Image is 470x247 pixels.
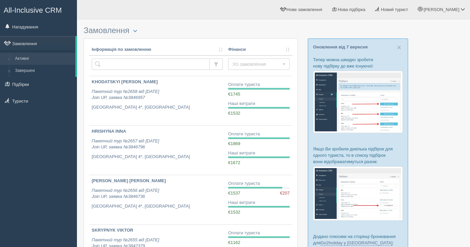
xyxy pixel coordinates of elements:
p: Додано плюсики на сторінці бронювання для : [313,233,403,246]
span: Нова підбірка [338,7,366,12]
button: Усі замовлення [228,58,290,70]
h3: Замовлення [84,26,298,35]
i: Пакетний тур №2656 від [DATE] Join UP, заявка №3846736 [92,188,159,199]
p: [GEOGRAPHIC_DATA] 4*, [GEOGRAPHIC_DATA] [92,203,223,210]
b: KHODATSKYI [PERSON_NAME] [92,79,158,84]
span: All-Inclusive CRM [4,6,62,14]
div: Наші витрати [228,200,290,206]
div: Наші витрати [228,150,290,156]
b: [PERSON_NAME] [PERSON_NAME] [92,178,166,183]
b: HRISHYNA INNA [92,129,126,134]
span: Новий турист [381,7,408,12]
p: [GEOGRAPHIC_DATA] 4*, [GEOGRAPHIC_DATA] [92,154,223,160]
input: Пошук за номером замовлення, ПІБ або паспортом туриста [92,58,210,70]
i: Пакетний тур №2657 від [DATE] Join UP, заявка №3846796 [92,138,159,150]
span: × [397,43,401,51]
a: Go2holiday у [GEOGRAPHIC_DATA] [320,240,392,246]
p: Тепер можна швидко зробити нову підбірку до вже існуючої: [313,56,403,69]
span: €1537 [228,191,240,196]
span: €1532 [228,210,240,215]
div: Наші витрати [228,101,290,107]
p: Якщо Ви зробили декілька підбірок для одного туриста, то в списку підбірок вони відображатимуться... [313,146,403,165]
a: KHODATSKYI [PERSON_NAME] Пакетний тур №2658 від [DATE]Join UP, заявка №3846957 [GEOGRAPHIC_DATA] ... [89,76,225,125]
a: Завершені [12,65,75,77]
span: Усі замовлення [232,61,281,68]
span: €207 [280,190,290,197]
a: Активні [12,53,75,65]
p: [GEOGRAPHIC_DATA] 4*, [GEOGRAPHIC_DATA] [92,104,223,111]
a: Оновлення від 7 вересня [313,44,368,49]
a: Інформація по замовленню [92,46,223,53]
img: %D0%BF%D1%96%D0%B4%D0%B1%D1%96%D1%80%D0%BA%D0%B8-%D0%B3%D1%80%D1%83%D0%BF%D0%B0-%D1%81%D1%80%D0%B... [313,166,403,220]
span: €1162 [228,240,240,245]
span: €1672 [228,160,240,165]
span: €1532 [228,111,240,116]
span: €1745 [228,92,240,97]
span: [PERSON_NAME] [424,7,459,12]
a: Фінанси [228,46,290,53]
span: €1869 [228,141,240,146]
a: [PERSON_NAME] [PERSON_NAME] Пакетний тур №2656 від [DATE]Join UP, заявка №3846736 [GEOGRAPHIC_DAT... [89,175,225,224]
span: Нове замовлення [287,7,322,12]
div: Оплати туриста [228,131,290,137]
b: SKRYPNYK VIKTOR [92,228,133,233]
a: All-Inclusive CRM [0,0,77,19]
div: Оплати туриста [228,180,290,187]
button: Close [397,44,401,51]
div: Оплати туриста [228,82,290,88]
a: HRISHYNA INNA Пакетний тур №2657 від [DATE]Join UP, заявка №3846796 [GEOGRAPHIC_DATA] 4*, [GEOGRA... [89,126,225,175]
i: Пакетний тур №2658 від [DATE] Join UP, заявка №3846957 [92,89,159,100]
img: %D0%BF%D1%96%D0%B4%D0%B1%D1%96%D1%80%D0%BA%D0%B0-%D1%82%D1%83%D1%80%D0%B8%D1%81%D1%82%D1%83-%D1%8... [313,71,403,133]
div: Оплати туриста [228,230,290,236]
